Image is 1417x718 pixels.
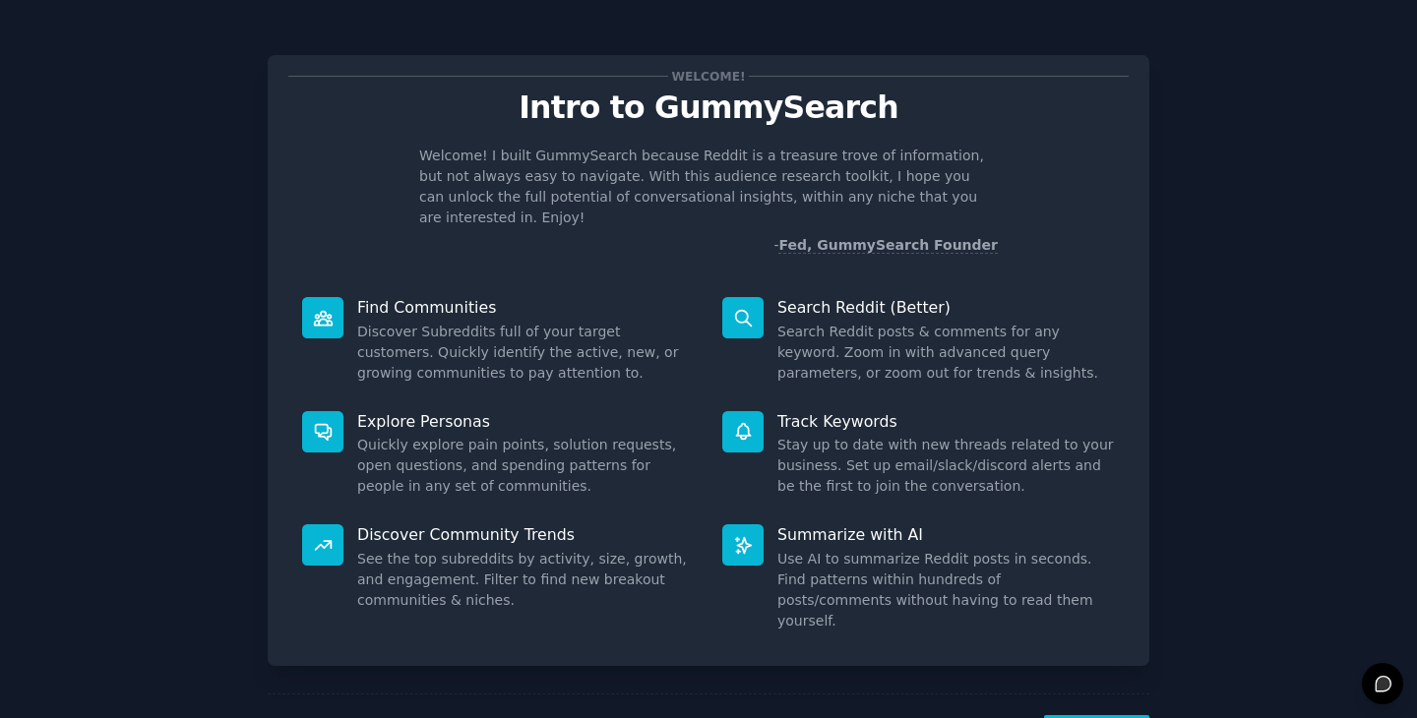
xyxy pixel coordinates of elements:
[777,524,1115,545] p: Summarize with AI
[777,549,1115,631] dd: Use AI to summarize Reddit posts in seconds. Find patterns within hundreds of posts/comments with...
[777,322,1115,384] dd: Search Reddit posts & comments for any keyword. Zoom in with advanced query parameters, or zoom o...
[357,524,695,545] p: Discover Community Trends
[357,297,695,318] p: Find Communities
[357,435,695,497] dd: Quickly explore pain points, solution requests, open questions, and spending patterns for people ...
[773,235,998,256] div: -
[357,411,695,432] p: Explore Personas
[668,66,749,87] span: Welcome!
[419,146,998,228] p: Welcome! I built GummySearch because Reddit is a treasure trove of information, but not always ea...
[357,322,695,384] dd: Discover Subreddits full of your target customers. Quickly identify the active, new, or growing c...
[778,237,998,254] a: Fed, GummySearch Founder
[357,549,695,611] dd: See the top subreddits by activity, size, growth, and engagement. Filter to find new breakout com...
[777,297,1115,318] p: Search Reddit (Better)
[777,411,1115,432] p: Track Keywords
[777,435,1115,497] dd: Stay up to date with new threads related to your business. Set up email/slack/discord alerts and ...
[288,90,1129,125] p: Intro to GummySearch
